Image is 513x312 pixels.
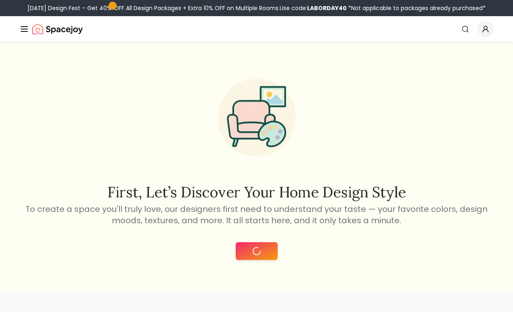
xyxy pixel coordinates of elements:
[347,4,486,12] span: *Not applicable to packages already purchased*
[24,184,489,200] h2: First, let’s discover your home design style
[27,4,486,12] div: [DATE] Design Fest – Get 40% OFF All Design Packages + Extra 10% OFF on Multiple Rooms.
[32,21,83,37] a: Spacejoy
[32,21,83,37] img: Spacejoy Logo
[307,4,347,12] b: LABORDAY40
[205,66,308,170] img: Start Style Quiz Illustration
[19,16,494,42] nav: Global
[280,4,347,12] span: Use code:
[24,203,489,226] p: To create a space you'll truly love, our designers first need to understand your taste — your fav...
